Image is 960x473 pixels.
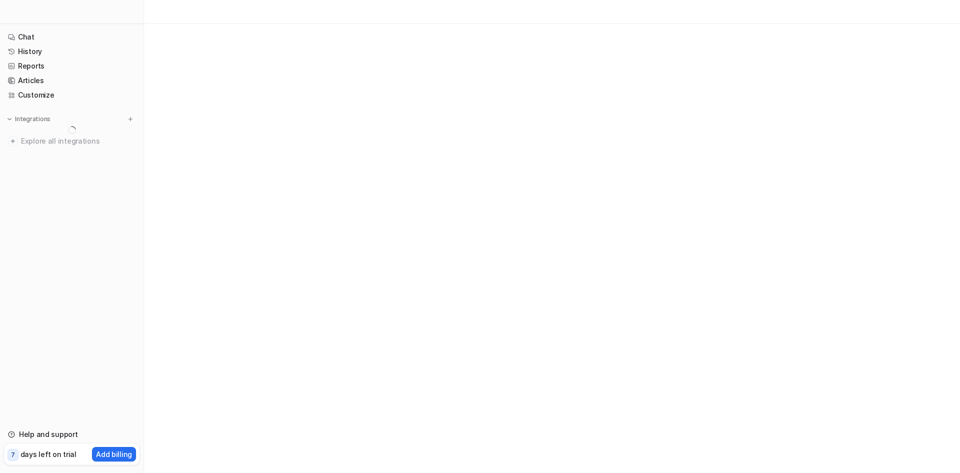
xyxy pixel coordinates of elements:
[4,59,139,73] a: Reports
[6,116,13,123] img: expand menu
[92,447,136,461] button: Add billing
[96,449,132,459] p: Add billing
[4,74,139,88] a: Articles
[4,45,139,59] a: History
[4,88,139,102] a: Customize
[4,134,139,148] a: Explore all integrations
[127,116,134,123] img: menu_add.svg
[21,133,135,149] span: Explore all integrations
[4,30,139,44] a: Chat
[15,115,50,123] p: Integrations
[8,136,18,146] img: explore all integrations
[20,449,76,459] p: days left on trial
[11,450,15,459] p: 7
[4,114,53,124] button: Integrations
[4,427,139,441] a: Help and support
